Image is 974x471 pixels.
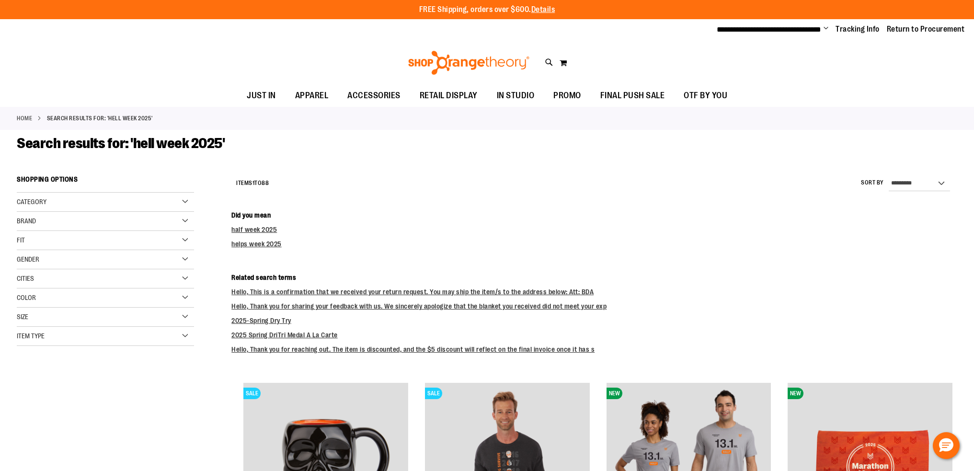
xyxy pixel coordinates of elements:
[419,4,555,15] p: FREE Shipping, orders over $600.
[788,388,803,399] span: NEW
[231,317,291,324] a: 2025-Spring Dry Try
[338,85,410,107] a: ACCESSORIES
[410,85,487,107] a: RETAIL DISPLAY
[487,85,544,107] a: IN STUDIO
[836,24,880,34] a: Tracking Info
[231,240,282,248] a: helps week 2025
[231,210,957,220] dt: Did you mean
[425,388,442,399] span: SALE
[231,273,957,282] dt: Related search terms
[231,331,338,339] a: 2025 Spring DriTri Medal A La Carte
[231,345,595,353] a: Hello, Thank you for reaching out. The item is discounted, and the $5 discount will reflect on th...
[17,198,46,206] span: Category
[17,236,25,244] span: Fit
[17,313,28,321] span: Size
[531,5,555,14] a: Details
[295,85,329,106] span: APPAREL
[17,114,32,123] a: Home
[17,332,45,340] span: Item Type
[243,388,261,399] span: SALE
[887,24,965,34] a: Return to Procurement
[544,85,591,107] a: PROMO
[262,180,269,186] span: 88
[420,85,478,106] span: RETAIL DISPLAY
[17,217,36,225] span: Brand
[674,85,737,107] a: OTF BY YOU
[47,114,153,123] strong: Search results for: 'hell week 2025'
[600,85,665,106] span: FINAL PUSH SALE
[231,226,277,233] a: half week 2025
[17,135,225,151] span: Search results for: 'hell week 2025'
[933,432,960,459] button: Hello, have a question? Let’s chat.
[17,255,39,263] span: Gender
[861,179,884,187] label: Sort By
[17,294,36,301] span: Color
[237,85,286,107] a: JUST IN
[231,288,594,296] a: Hello, This is a confirmation that we received your return request. You may ship the item/s to th...
[347,85,401,106] span: ACCESSORIES
[684,85,727,106] span: OTF BY YOU
[553,85,581,106] span: PROMO
[497,85,535,106] span: IN STUDIO
[231,302,607,310] a: Hello, Thank you for sharing your feedback with us. We sincerely apologize that the blanket you r...
[247,85,276,106] span: JUST IN
[824,24,828,34] button: Account menu
[17,275,34,282] span: Cities
[591,85,675,107] a: FINAL PUSH SALE
[286,85,338,107] a: APPAREL
[236,176,269,191] h2: Items to
[252,180,255,186] span: 1
[407,51,531,75] img: Shop Orangetheory
[607,388,622,399] span: NEW
[17,171,194,193] strong: Shopping Options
